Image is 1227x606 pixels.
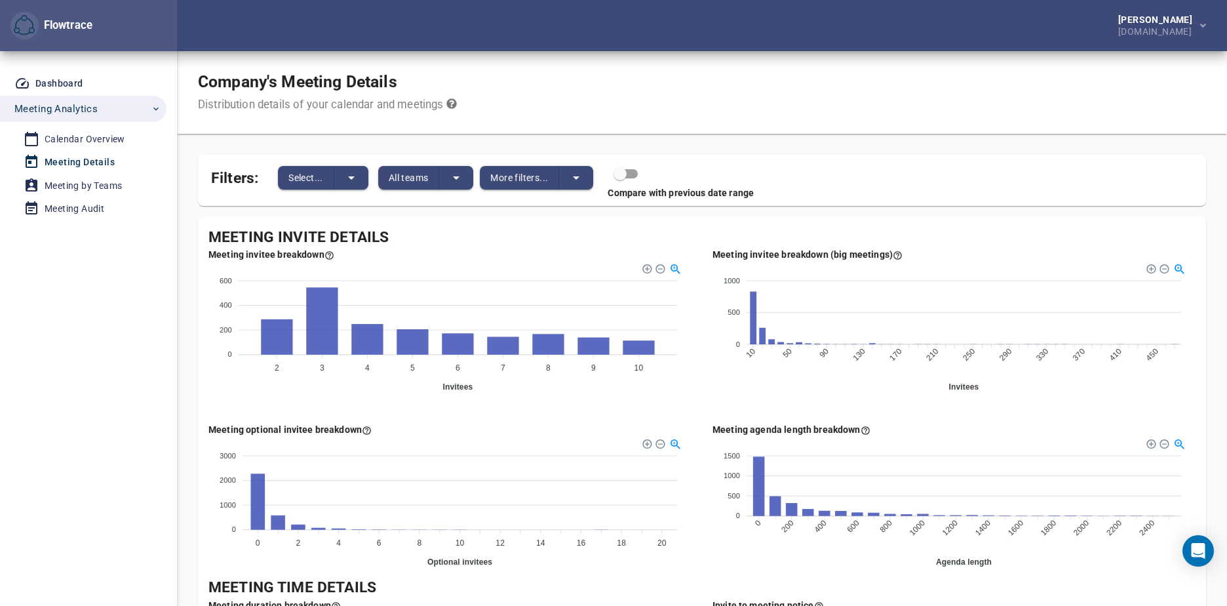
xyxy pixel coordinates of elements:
[456,538,465,548] tspan: 10
[577,538,586,548] tspan: 16
[617,538,626,548] tspan: 18
[1039,518,1058,537] tspan: 1800
[198,97,457,113] div: Distribution details of your calendar and meetings
[365,363,370,373] tspan: 4
[320,363,324,373] tspan: 3
[278,166,334,190] button: Select...
[736,512,740,520] tspan: 0
[845,518,861,534] tspan: 600
[1144,347,1160,363] tspan: 450
[275,363,279,373] tspan: 2
[736,340,740,348] tspan: 0
[220,476,236,484] tspan: 2000
[998,347,1013,363] tspan: 290
[779,518,795,534] tspan: 200
[655,438,664,447] div: Zoom Out
[1146,263,1155,272] div: Zoom In
[973,518,992,537] tspan: 1400
[220,452,236,460] tspan: 3000
[410,363,415,373] tspan: 5
[1118,24,1198,36] div: [DOMAIN_NAME]
[817,347,830,360] tspan: 90
[941,518,960,537] tspan: 1200
[232,526,236,534] tspan: 0
[745,347,758,360] tspan: 10
[480,166,593,190] div: split button
[377,538,381,548] tspan: 6
[211,161,258,190] span: Filters:
[378,166,440,190] button: All teams
[278,166,368,190] div: split button
[480,166,559,190] button: More filters...
[936,557,992,567] text: Agenda length
[712,423,870,436] div: Here you see how many meetings have certain length of an agenda and up to 2.5k characters. The le...
[1159,438,1168,447] div: Zoom Out
[228,351,232,359] tspan: 0
[657,538,667,548] tspan: 20
[1173,437,1184,449] div: Selection Zoom
[728,492,740,500] tspan: 500
[208,423,372,436] div: Here you see how many meetings you have with per optional invitees (up to 20 optional invitees).
[45,178,122,194] div: Meeting by Teams
[220,326,232,334] tspan: 200
[35,75,83,92] div: Dashboard
[45,131,125,148] div: Calendar Overview
[427,557,492,567] text: Optional invitees
[220,501,236,509] tspan: 1000
[724,472,740,479] tspan: 1000
[712,248,903,261] div: Here you see how many meetings you organize per number of invitees (for meetings with 500 or less...
[14,15,35,36] img: Flowtrace
[220,277,232,285] tspan: 600
[1173,262,1184,273] div: Selection Zoom
[1146,438,1155,447] div: Zoom In
[208,248,334,261] div: Here you see how many meetings you organise per number invitees (for meetings with 10 or less inv...
[1108,347,1123,363] tspan: 410
[1072,518,1091,537] tspan: 2000
[39,18,92,33] div: Flowtrace
[887,347,903,363] tspan: 170
[198,186,1196,199] div: Compare with previous date range
[878,518,893,534] tspan: 800
[728,308,740,316] tspan: 500
[724,452,740,460] tspan: 1500
[288,170,323,186] span: Select...
[496,538,505,548] tspan: 12
[1182,535,1214,567] div: Open Intercom Messenger
[296,538,301,548] tspan: 2
[45,201,104,217] div: Meeting Audit
[1137,518,1156,537] tspan: 2400
[389,170,429,186] span: All teams
[536,538,545,548] tspan: 14
[1006,518,1025,537] tspan: 1600
[336,538,341,548] tspan: 4
[655,263,664,272] div: Zoom Out
[198,72,457,92] h1: Company's Meeting Details
[812,518,828,534] tspan: 400
[208,227,1196,249] div: Meeting Invite Details
[753,518,763,528] tspan: 0
[1118,15,1198,24] div: [PERSON_NAME]
[10,12,39,40] button: Flowtrace
[1097,11,1217,40] button: [PERSON_NAME][DOMAIN_NAME]
[724,277,740,285] tspan: 1000
[908,518,927,537] tspan: 1000
[949,382,979,392] text: Invitees
[1104,518,1123,537] tspan: 2200
[220,301,232,309] tspan: 400
[256,538,260,548] tspan: 0
[1159,263,1168,272] div: Zoom Out
[924,347,940,363] tspan: 210
[490,170,548,186] span: More filters...
[45,154,115,171] div: Meeting Details
[634,363,644,373] tspan: 10
[14,100,98,117] span: Meeting Analytics
[669,262,680,273] div: Selection Zoom
[1071,347,1087,363] tspan: 370
[10,12,92,40] div: Flowtrace
[1034,347,1050,363] tspan: 330
[378,166,474,190] div: split button
[591,363,596,373] tspan: 9
[961,347,977,363] tspan: 250
[442,382,473,392] text: Invitees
